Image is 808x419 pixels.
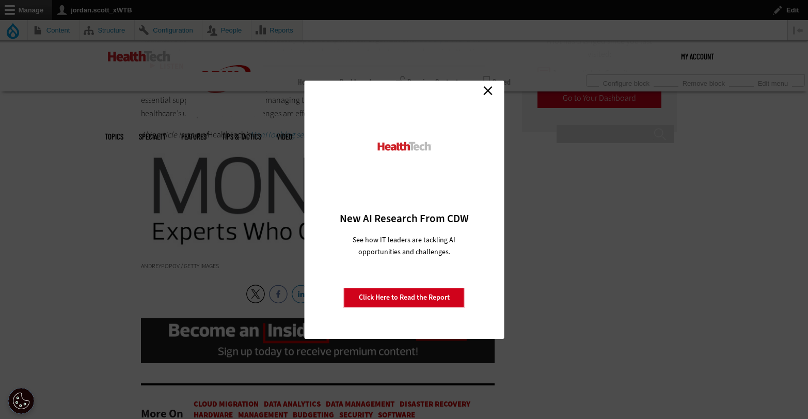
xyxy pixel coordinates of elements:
[480,83,496,99] a: Close
[8,388,34,414] div: Cookie Settings
[8,388,34,414] button: Open Preferences
[376,141,432,152] img: HealthTech_0_0.png
[340,234,468,258] p: See how IT leaders are tackling AI opportunities and challenges.
[322,211,486,226] h3: New AI Research From CDW
[344,288,465,307] a: Click Here to Read the Report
